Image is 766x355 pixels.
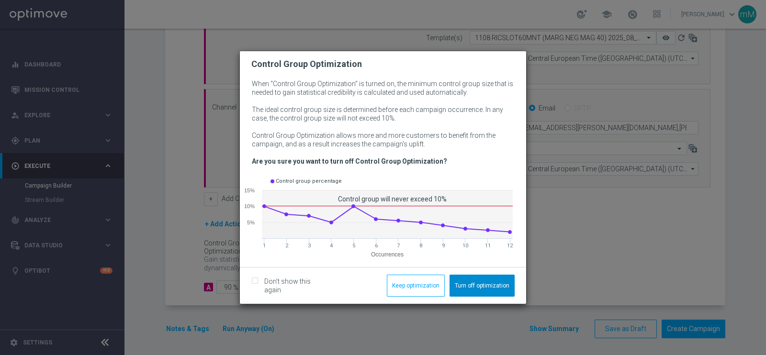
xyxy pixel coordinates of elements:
[485,243,491,249] text: 11
[263,243,266,249] text: 1
[419,243,422,249] text: 8
[252,157,447,165] b: Are you sure you want to turn off Control Group Optimization?
[285,243,289,249] text: 2
[308,243,311,249] text: 3
[507,243,513,249] text: 12
[247,220,255,225] text: 5%
[244,188,255,193] text: 15%
[375,243,378,249] text: 6
[442,243,445,249] text: 9
[462,243,468,249] text: 10
[270,177,342,186] div: Control group percentage
[251,58,362,70] h2: Control Group Optimization
[387,275,445,297] button: Keep optimization
[261,277,326,294] label: Don’t show this again
[330,243,333,249] text: 4
[450,275,515,297] button: Turn off optimization
[252,79,517,166] p: When “Control Group Optimization” is turned on, the minimum control group size that is needed to ...
[352,243,355,249] text: 5
[397,243,400,249] text: 7
[371,251,404,258] text: Occurrences
[244,203,255,209] text: 10%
